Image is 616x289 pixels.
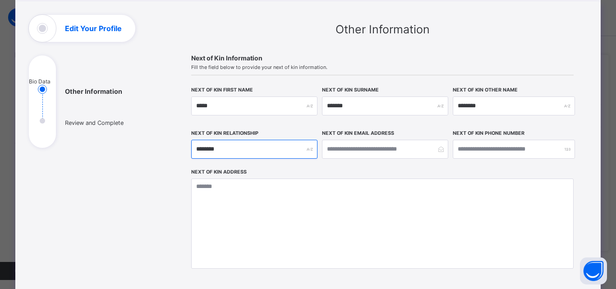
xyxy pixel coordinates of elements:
label: Next of Kin First Name [191,87,253,93]
span: Other Information [336,23,430,36]
label: Next of Kin Address [191,169,247,175]
label: Next of Kin Email Address [322,130,394,136]
label: Next of Kin Phone Number [453,130,524,136]
label: Next of Kin Other Name [453,87,518,93]
span: Bio Data [29,78,51,85]
h1: Edit Your Profile [65,25,122,32]
span: Next of Kin Information [191,54,574,62]
label: Next of Kin Surname [322,87,379,93]
label: Next of Kin Relationship [191,130,258,136]
span: Fill the field below to provide your next of kin information. [191,64,574,70]
button: Open asap [580,257,607,284]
